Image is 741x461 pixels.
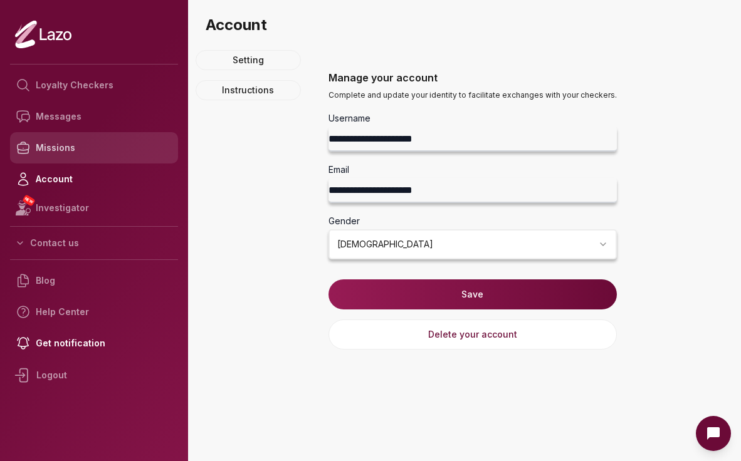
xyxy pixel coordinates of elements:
[328,113,370,123] label: Username
[10,296,178,328] a: Help Center
[328,164,349,175] label: Email
[328,70,617,85] h3: Manage your account
[10,132,178,163] a: Missions
[10,163,178,195] a: Account
[10,265,178,296] a: Blog
[328,319,617,350] button: Delete your account
[328,90,617,100] p: Complete and update your identity to facilitate exchanges with your checkers.
[196,80,301,100] a: Instructions
[328,215,360,226] label: Gender
[22,194,36,207] span: NEW
[196,50,301,70] a: Setting
[696,416,731,451] button: Open Intercom messenger
[10,101,178,132] a: Messages
[10,195,178,221] a: NEWInvestigator
[206,15,731,35] h3: Account
[10,232,178,254] button: Contact us
[10,359,178,391] div: Logout
[328,279,617,309] button: Save
[10,70,178,101] a: Loyalty Checkers
[10,328,178,359] a: Get notification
